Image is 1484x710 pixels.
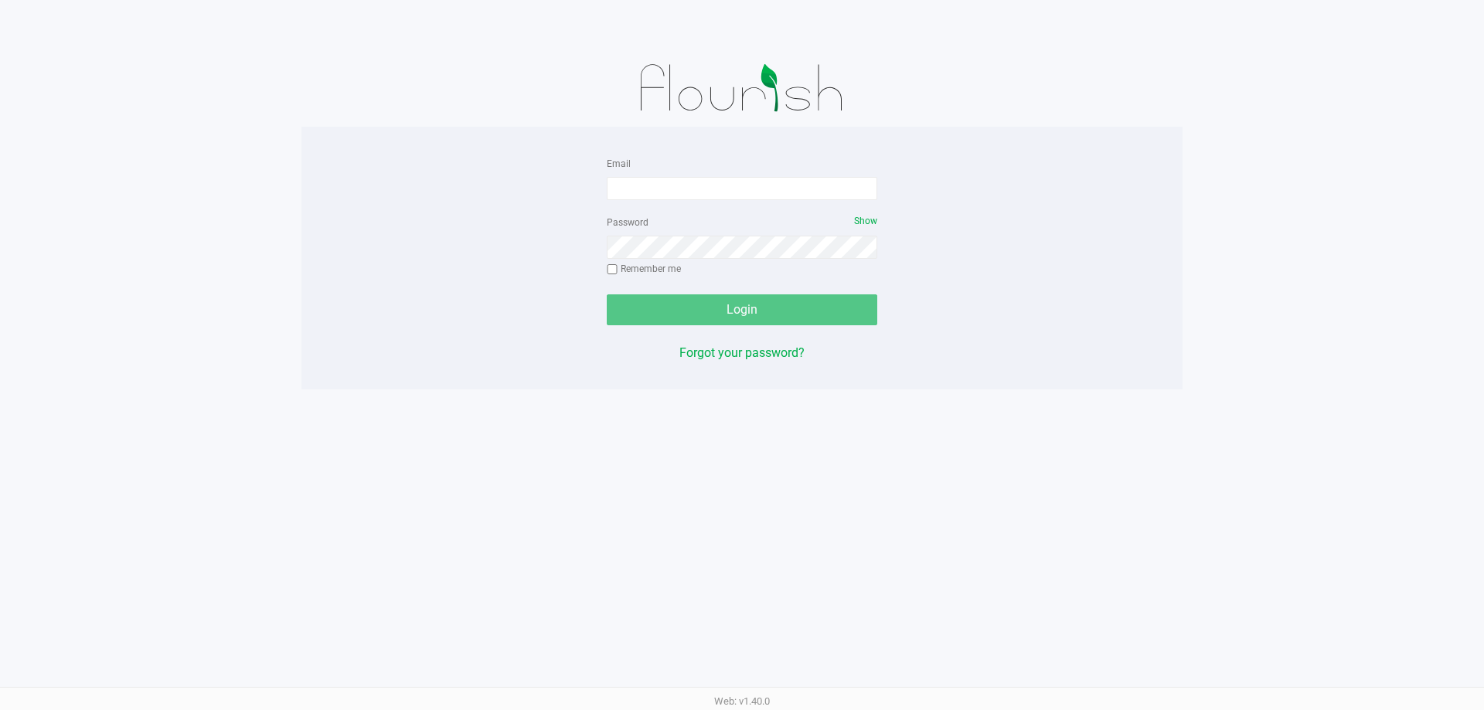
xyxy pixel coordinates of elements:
label: Password [607,216,648,229]
button: Forgot your password? [679,344,805,362]
label: Remember me [607,262,681,276]
input: Remember me [607,264,618,275]
span: Show [854,216,877,226]
span: Web: v1.40.0 [714,695,770,707]
label: Email [607,157,631,171]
